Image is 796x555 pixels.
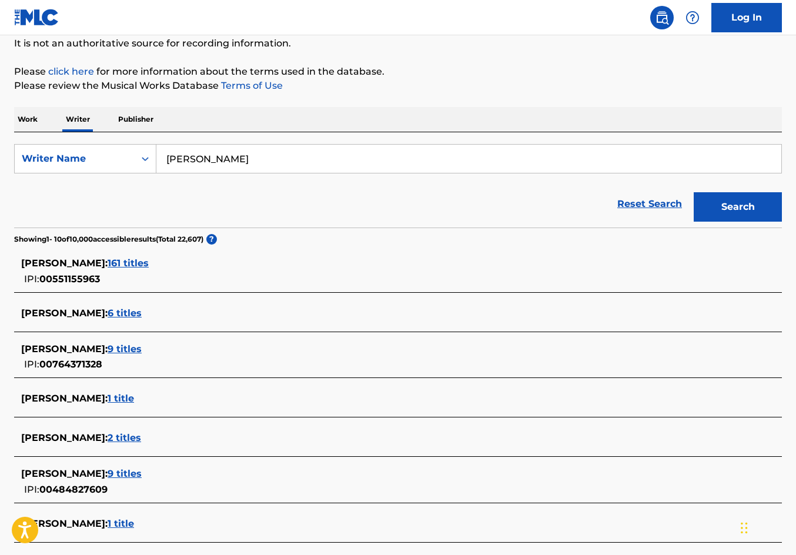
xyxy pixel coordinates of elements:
p: It is not an authoritative source for recording information. [14,36,782,51]
span: 00484827609 [39,484,108,495]
p: Please review the Musical Works Database [14,79,782,93]
span: 00551155963 [39,273,100,285]
span: [PERSON_NAME] : [21,258,108,269]
img: help [685,11,700,25]
div: Writer Name [22,152,128,166]
div: Help [681,6,704,29]
a: Public Search [650,6,674,29]
a: Log In [711,3,782,32]
button: Search [694,192,782,222]
span: IPI: [24,273,39,285]
p: Writer [62,107,93,132]
span: [PERSON_NAME] : [21,468,108,479]
span: 1 title [108,393,134,404]
span: [PERSON_NAME] : [21,518,108,529]
span: [PERSON_NAME] : [21,393,108,404]
form: Search Form [14,144,782,228]
span: [PERSON_NAME] : [21,307,108,319]
span: 161 titles [108,258,149,269]
p: Publisher [115,107,157,132]
span: 2 titles [108,432,141,443]
span: [PERSON_NAME] : [21,343,108,355]
p: Work [14,107,41,132]
span: [PERSON_NAME] : [21,432,108,443]
span: 6 titles [108,307,142,319]
p: Please for more information about the terms used in the database. [14,65,782,79]
iframe: Chat Widget [737,499,796,555]
p: Showing 1 - 10 of 10,000 accessible results (Total 22,607 ) [14,234,203,245]
img: MLC Logo [14,9,59,26]
div: Drag [741,510,748,546]
span: 1 title [108,518,134,529]
a: Reset Search [611,191,688,217]
span: IPI: [24,359,39,370]
span: ? [206,234,217,245]
a: click here [48,66,94,77]
span: IPI: [24,484,39,495]
span: 9 titles [108,468,142,479]
span: 9 titles [108,343,142,355]
span: 00764371328 [39,359,102,370]
a: Terms of Use [219,80,283,91]
img: search [655,11,669,25]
